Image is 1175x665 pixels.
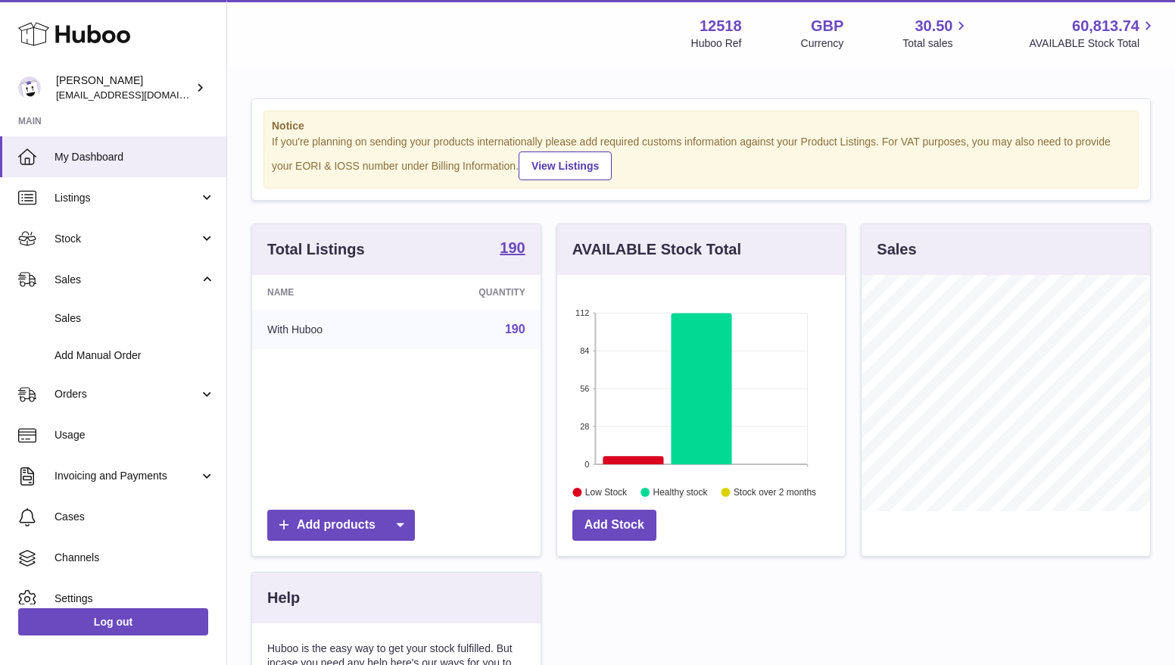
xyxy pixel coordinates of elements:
[55,551,215,565] span: Channels
[505,323,525,336] a: 190
[252,310,404,349] td: With Huboo
[272,119,1130,133] strong: Notice
[18,608,208,635] a: Log out
[55,469,199,483] span: Invoicing and Payments
[811,16,843,36] strong: GBP
[55,592,215,606] span: Settings
[56,89,223,101] span: [EMAIL_ADDRESS][DOMAIN_NAME]
[55,232,199,246] span: Stock
[700,16,742,36] strong: 12518
[55,510,215,524] span: Cases
[1029,36,1157,51] span: AVAILABLE Stock Total
[55,348,215,363] span: Add Manual Order
[267,239,365,260] h3: Total Listings
[1072,16,1139,36] span: 60,813.74
[580,384,589,393] text: 56
[1029,16,1157,51] a: 60,813.74 AVAILABLE Stock Total
[55,428,215,442] span: Usage
[585,487,628,498] text: Low Stock
[500,240,525,258] a: 190
[572,510,656,541] a: Add Stock
[272,135,1130,180] div: If you're planning on sending your products internationally please add required customs informati...
[580,346,589,355] text: 84
[55,387,199,401] span: Orders
[902,36,970,51] span: Total sales
[252,275,404,310] th: Name
[580,422,589,431] text: 28
[56,73,192,102] div: [PERSON_NAME]
[404,275,541,310] th: Quantity
[55,273,199,287] span: Sales
[55,191,199,205] span: Listings
[500,240,525,255] strong: 190
[267,510,415,541] a: Add products
[55,150,215,164] span: My Dashboard
[575,308,589,317] text: 112
[18,76,41,99] img: caitlin@fancylamp.co
[915,16,952,36] span: 30.50
[902,16,970,51] a: 30.50 Total sales
[653,487,708,498] text: Healthy stock
[584,460,589,469] text: 0
[734,487,816,498] text: Stock over 2 months
[572,239,741,260] h3: AVAILABLE Stock Total
[801,36,844,51] div: Currency
[877,239,916,260] h3: Sales
[55,311,215,326] span: Sales
[267,588,300,608] h3: Help
[691,36,742,51] div: Huboo Ref
[519,151,612,180] a: View Listings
